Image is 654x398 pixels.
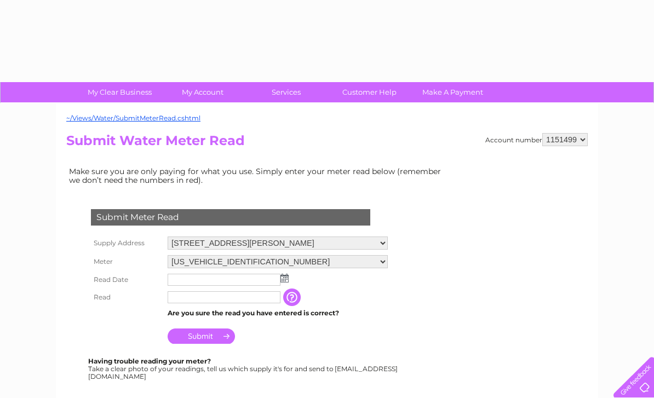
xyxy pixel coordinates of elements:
input: Submit [168,328,235,344]
b: Having trouble reading your meter? [88,357,211,365]
td: Are you sure the read you have entered is correct? [165,306,391,320]
a: Customer Help [324,82,415,102]
img: ... [280,274,289,282]
a: Make A Payment [408,82,498,102]
th: Read Date [88,271,165,289]
div: Submit Meter Read [91,209,370,226]
h2: Submit Water Meter Read [66,133,588,154]
a: My Clear Business [74,82,165,102]
div: Account number [485,133,588,146]
div: Take a clear photo of your readings, tell us which supply it's for and send to [EMAIL_ADDRESS][DO... [88,357,399,380]
td: Make sure you are only paying for what you use. Simply enter your meter read below (remember we d... [66,164,450,187]
a: My Account [158,82,248,102]
th: Meter [88,252,165,271]
th: Read [88,289,165,306]
th: Supply Address [88,234,165,252]
a: ~/Views/Water/SubmitMeterRead.cshtml [66,114,200,122]
a: Services [241,82,331,102]
input: Information [283,289,303,306]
